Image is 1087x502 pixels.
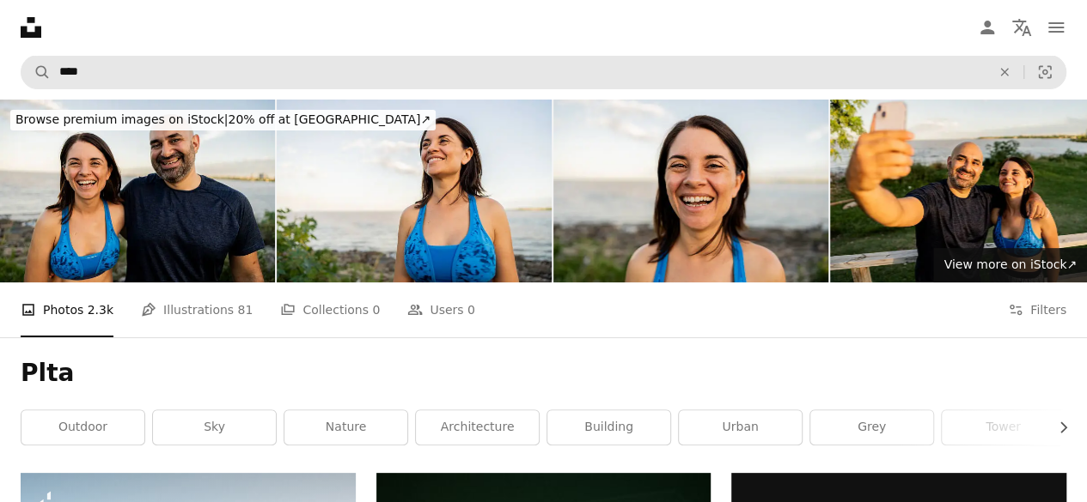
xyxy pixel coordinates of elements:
[153,410,276,445] a: sky
[372,300,380,319] span: 0
[21,55,1066,89] form: Find visuals sitewide
[15,112,228,126] span: Browse premium images on iStock |
[1008,282,1066,337] button: Filters
[280,282,380,337] a: Collections 0
[284,410,407,445] a: nature
[467,300,475,319] span: 0
[943,257,1077,271] span: View more on iStock ↗
[679,410,802,445] a: urban
[1047,410,1066,445] button: scroll list to the right
[21,358,1066,389] h1: Plta
[21,17,41,38] a: Home — Unsplash
[810,410,933,445] a: grey
[141,282,253,337] a: Illustrations 81
[238,300,253,319] span: 81
[942,410,1065,445] a: tower
[21,410,144,445] a: outdoor
[1024,56,1066,88] button: Visual search
[970,10,1005,45] a: Log in / Sign up
[407,282,475,337] a: Users 0
[547,410,670,445] a: building
[416,410,539,445] a: architecture
[1039,10,1073,45] button: Menu
[15,112,431,126] span: 20% off at [GEOGRAPHIC_DATA] ↗
[553,100,828,282] img: Portrait of a happy mid adult woman in Rio de La Plata, Argentina
[933,248,1087,282] a: View more on iStock↗
[21,56,51,88] button: Search Unsplash
[986,56,1023,88] button: Clear
[1005,10,1039,45] button: Language
[277,100,552,282] img: Mid adult woman contemplating in Rio de La Plata, Argentina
